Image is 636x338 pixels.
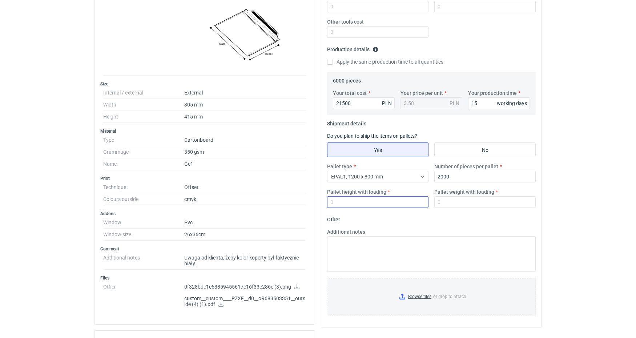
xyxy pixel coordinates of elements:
[327,214,340,222] legend: Other
[103,87,184,99] dt: Internal / external
[327,18,364,25] label: Other tools cost
[327,188,386,196] label: Pallet height with loading
[103,134,184,146] dt: Type
[184,87,306,99] dd: External
[434,171,536,182] input: 0
[103,252,184,270] dt: Additional notes
[103,229,184,241] dt: Window size
[434,196,536,208] input: 0
[333,75,361,84] legend: 6000 pieces
[103,193,184,205] dt: Colours outside
[333,89,367,97] label: Your total cost
[327,58,443,65] label: Apply the same production time to all quantities
[450,100,459,107] div: PLN
[103,281,184,313] dt: Other
[100,211,309,217] h3: Addons
[497,100,527,107] div: working days
[184,252,306,270] dd: Uwaga od klienta, żeby kolor koperty był faktycznie biały.
[434,1,536,12] input: 0
[103,158,184,170] dt: Name
[434,188,494,196] label: Pallet weight with loading
[184,181,306,193] dd: Offset
[327,133,417,139] label: Do you plan to ship the items on pallets?
[327,1,428,12] input: 0
[184,99,306,111] dd: 305 mm
[184,134,306,146] dd: Cartonboard
[184,158,306,170] dd: Gc1
[184,111,306,123] dd: 415 mm
[103,99,184,111] dt: Width
[184,146,306,158] dd: 350 gsm
[100,176,309,181] h3: Print
[184,193,306,205] dd: cmyk
[327,278,535,315] label: or drop to attach
[327,44,378,52] legend: Production details
[103,181,184,193] dt: Technique
[103,111,184,123] dt: Height
[333,97,395,109] input: 0
[400,89,443,97] label: Your price per unit
[100,246,309,252] h3: Comment
[468,97,530,109] input: 0
[327,196,428,208] input: 0
[184,295,306,308] p: custom__custom____PZXF__d0__oR683503351__outside (4) (1).pdf
[468,89,517,97] label: Your production time
[100,275,309,281] h3: Files
[327,228,365,236] label: Additional notes
[327,142,428,157] label: Yes
[327,26,428,38] input: 0
[327,163,352,170] label: Pallet type
[331,174,383,180] span: EPAL1, 1200 x 800 mm
[434,163,498,170] label: Number of pieces per pallet
[184,217,306,229] dd: Pvc
[327,118,366,126] legend: Shipment details
[100,81,309,87] h3: Size
[103,217,184,229] dt: Window
[434,142,536,157] label: No
[382,100,392,107] div: PLN
[184,229,306,241] dd: 26x36cm
[184,284,306,290] p: 0f328bde1e63859455617e16f33c286e (3).png
[103,146,184,158] dt: Grammage
[100,128,309,134] h3: Material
